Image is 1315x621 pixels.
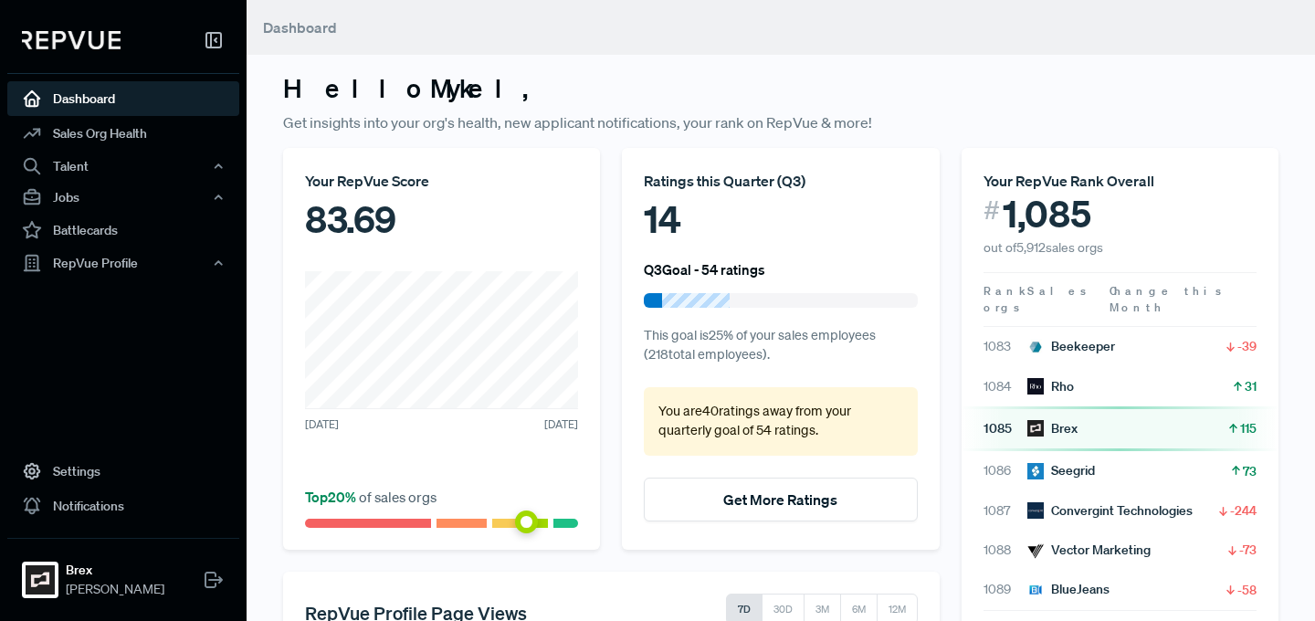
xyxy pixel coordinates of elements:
[984,283,1089,315] span: Sales orgs
[66,561,164,580] strong: Brex
[7,151,239,182] button: Talent
[7,538,239,606] a: BrexBrex[PERSON_NAME]
[1027,377,1074,396] div: Rho
[984,172,1154,190] span: Your RepVue Rank Overall
[7,489,239,523] a: Notifications
[984,337,1027,356] span: 1083
[984,501,1027,521] span: 1087
[1027,582,1044,598] img: BlueJeans
[26,565,55,595] img: Brex
[644,192,917,247] div: 14
[984,239,1103,256] span: out of 5,912 sales orgs
[1243,462,1257,480] span: 73
[984,461,1027,480] span: 1086
[1027,501,1193,521] div: Convergint Technologies
[305,170,578,192] div: Your RepVue Score
[1240,419,1257,437] span: 115
[22,31,121,49] img: RepVue
[1027,463,1044,479] img: Seegrid
[7,213,239,247] a: Battlecards
[984,192,1000,229] span: #
[1110,283,1225,315] span: Change this Month
[984,283,1027,300] span: Rank
[7,247,239,279] button: RepVue Profile
[1230,501,1257,520] span: -244
[1237,581,1257,599] span: -58
[7,454,239,489] a: Settings
[283,111,1278,133] p: Get insights into your org's health, new applicant notifications, your rank on RepVue & more!
[1003,192,1091,236] span: 1,085
[263,18,337,37] span: Dashboard
[644,170,917,192] div: Ratings this Quarter ( Q3 )
[305,192,578,247] div: 83.69
[1027,541,1151,560] div: Vector Marketing
[984,541,1027,560] span: 1088
[1027,542,1044,559] img: Vector Marketing
[1027,420,1044,437] img: Brex
[7,81,239,116] a: Dashboard
[7,182,239,213] button: Jobs
[1027,502,1044,519] img: Convergint Technologies
[1239,541,1257,559] span: -73
[7,116,239,151] a: Sales Org Health
[305,488,359,506] span: Top 20 %
[984,580,1027,599] span: 1089
[1237,337,1257,355] span: -39
[283,73,1278,104] h3: Hello Mykel ,
[1027,580,1110,599] div: BlueJeans
[1027,337,1115,356] div: Beekeeper
[644,261,765,278] h6: Q3 Goal - 54 ratings
[1027,461,1095,480] div: Seegrid
[305,416,339,433] span: [DATE]
[658,402,902,441] p: You are 40 ratings away from your quarterly goal of 54 ratings .
[1027,419,1078,438] div: Brex
[1027,378,1044,395] img: Rho
[1027,339,1044,355] img: Beekeeper
[66,580,164,599] span: [PERSON_NAME]
[984,377,1027,396] span: 1084
[644,326,917,365] p: This goal is 25 % of your sales employees ( 218 total employees).
[644,478,917,521] button: Get More Ratings
[984,419,1027,438] span: 1085
[544,416,578,433] span: [DATE]
[305,488,437,506] span: of sales orgs
[1245,377,1257,395] span: 31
